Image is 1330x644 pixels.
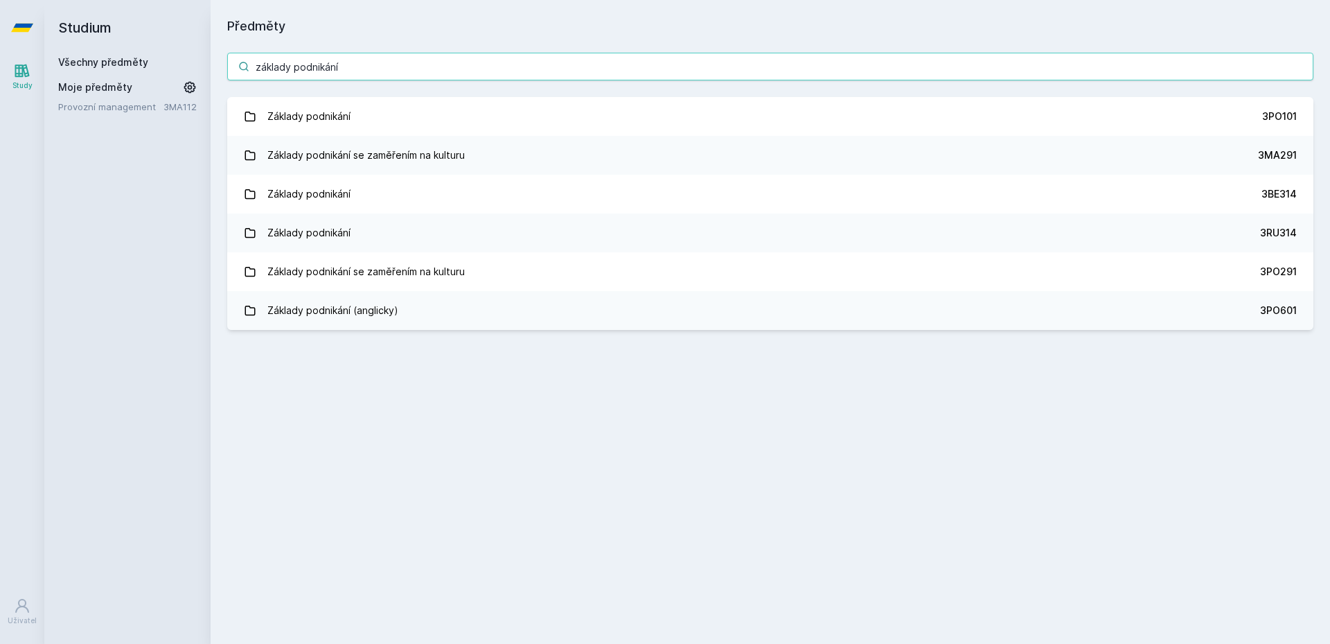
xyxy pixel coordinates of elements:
[267,180,351,208] div: Základy podnikání
[58,80,132,94] span: Moje předměty
[227,97,1313,136] a: Základy podnikání 3PO101
[227,252,1313,291] a: Základy podnikání se zaměřením na kulturu 3PO291
[227,291,1313,330] a: Základy podnikání (anglicky) 3PO601
[8,616,37,626] div: Uživatel
[1262,110,1297,123] div: 3PO101
[12,80,33,91] div: Study
[267,103,351,130] div: Základy podnikání
[227,175,1313,214] a: Základy podnikání 3BE314
[58,56,148,68] a: Všechny předměty
[267,258,465,286] div: Základy podnikání se zaměřením na kulturu
[267,297,398,324] div: Základy podnikání (anglicky)
[3,591,42,633] a: Uživatel
[163,101,197,112] a: 3MA112
[1258,148,1297,162] div: 3MA291
[267,219,351,247] div: Základy podnikání
[3,55,42,98] a: Study
[227,53,1313,80] input: Název nebo ident předmětu…
[267,141,465,169] div: Základy podnikání se zaměřením na kulturu
[227,214,1313,252] a: Základy podnikání 3RU314
[1260,304,1297,317] div: 3PO601
[227,136,1313,175] a: Základy podnikání se zaměřením na kulturu 3MA291
[1260,226,1297,240] div: 3RU314
[58,100,163,114] a: Provozní management
[1261,187,1297,201] div: 3BE314
[1260,265,1297,279] div: 3PO291
[227,17,1313,36] h1: Předměty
